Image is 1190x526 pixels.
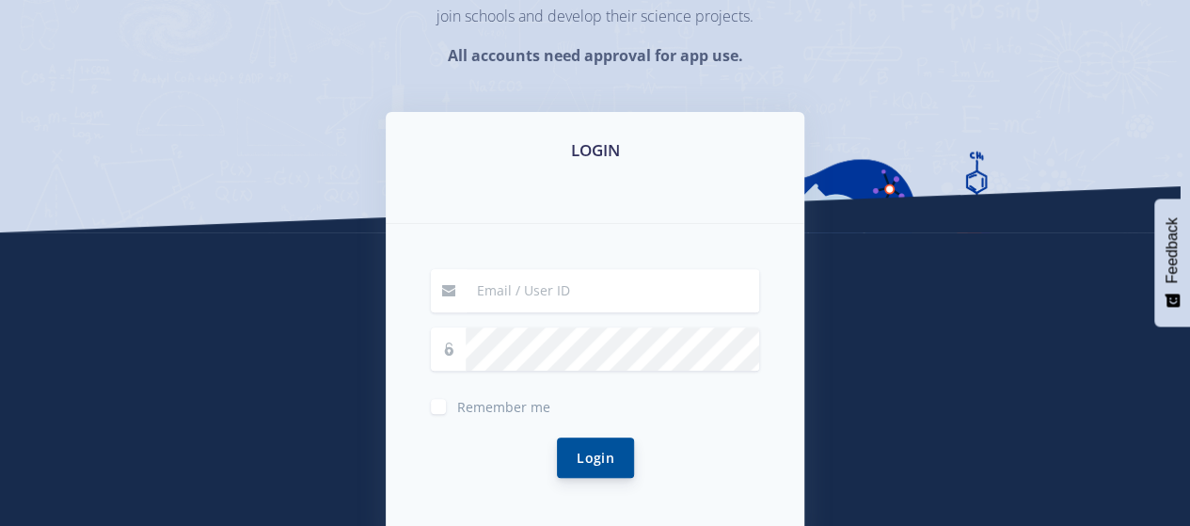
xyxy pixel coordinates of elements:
[557,438,634,478] button: Login
[447,45,742,66] strong: All accounts need approval for app use.
[466,269,759,312] input: Email / User ID
[457,398,550,416] span: Remember me
[1164,217,1181,283] span: Feedback
[1154,199,1190,327] button: Feedback - Show survey
[408,138,782,163] h3: LOGIN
